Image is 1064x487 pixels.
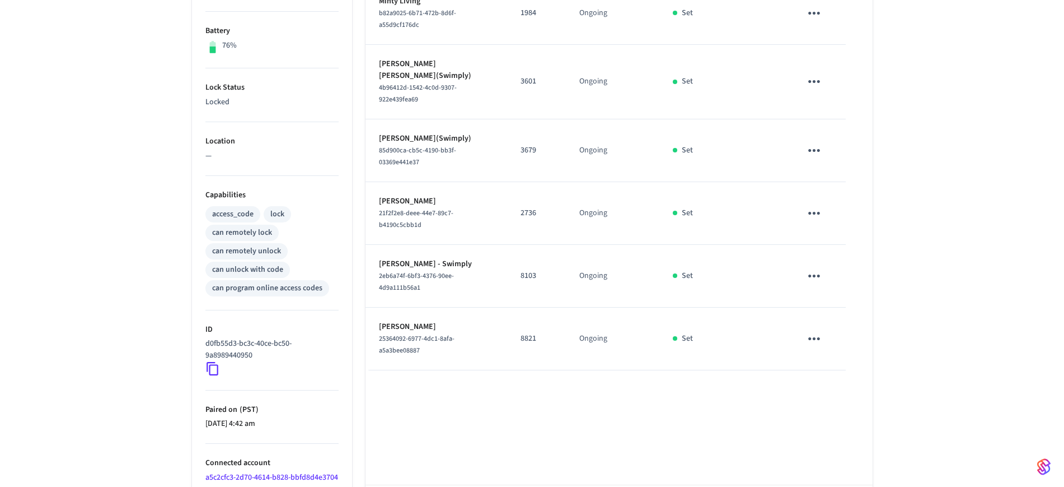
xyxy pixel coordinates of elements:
[205,136,339,147] p: Location
[379,83,457,104] span: 4b96412d-1542-4c0d-9307-922e439fea69
[521,270,552,282] p: 8103
[521,76,552,87] p: 3601
[379,321,494,333] p: [PERSON_NAME]
[205,96,339,108] p: Locked
[566,308,659,370] td: Ongoing
[682,145,693,156] p: Set
[379,133,494,145] p: [PERSON_NAME](Swimply)
[379,208,453,230] span: 21f2f2e8-deee-44e7-89c7-b4190c5cbb1d
[521,207,552,219] p: 2736
[205,404,339,416] p: Paired on
[205,472,338,483] a: a5c2cfc3-2d70-4614-b828-bbfd8d4e3704
[205,324,339,336] p: ID
[682,207,693,219] p: Set
[682,270,693,282] p: Set
[205,418,339,430] p: [DATE] 4:42 am
[205,150,339,162] p: —
[212,282,322,294] div: can program online access codes
[379,271,454,293] span: 2eb6a74f-6bf3-4376-90ee-4d9a111b56a1
[379,258,494,270] p: [PERSON_NAME] - Swimply
[212,208,254,220] div: access_code
[205,82,339,94] p: Lock Status
[379,58,494,82] p: [PERSON_NAME] [PERSON_NAME](Swimply)
[379,8,456,30] span: b82a9025-6b71-472b-8d6f-a55d9cf176dc
[270,208,284,220] div: lock
[682,76,693,87] p: Set
[222,40,237,52] p: 76%
[566,182,659,245] td: Ongoing
[379,146,456,167] span: 85d900ca-cb5c-4190-bb3f-03369e441e37
[566,119,659,182] td: Ongoing
[566,245,659,308] td: Ongoing
[212,245,281,257] div: can remotely unlock
[566,45,659,119] td: Ongoing
[379,196,494,207] p: [PERSON_NAME]
[521,7,552,19] p: 1984
[682,333,693,345] p: Set
[237,404,259,415] span: ( PST )
[205,338,334,361] p: d0fb55d3-bc3c-40ce-bc50-9a8989440950
[1037,458,1051,476] img: SeamLogoGradient.69752ec5.svg
[212,264,283,276] div: can unlock with code
[379,334,454,355] span: 25364092-6977-4dc1-8afa-a5a3bee08887
[205,189,339,201] p: Capabilities
[682,7,693,19] p: Set
[521,333,552,345] p: 8821
[212,227,272,239] div: can remotely lock
[205,25,339,37] p: Battery
[521,145,552,156] p: 3679
[205,457,339,469] p: Connected account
